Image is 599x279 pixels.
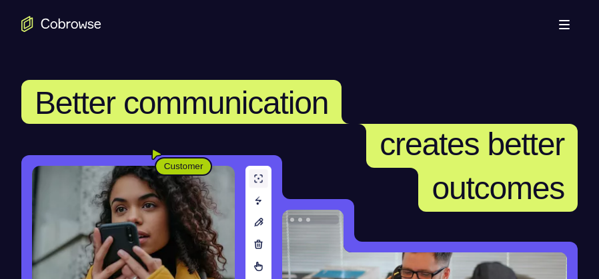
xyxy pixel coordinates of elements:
[21,16,101,32] a: Go to the home page
[432,170,564,206] span: outcomes
[35,85,328,121] span: Better communication
[380,127,564,162] span: creates better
